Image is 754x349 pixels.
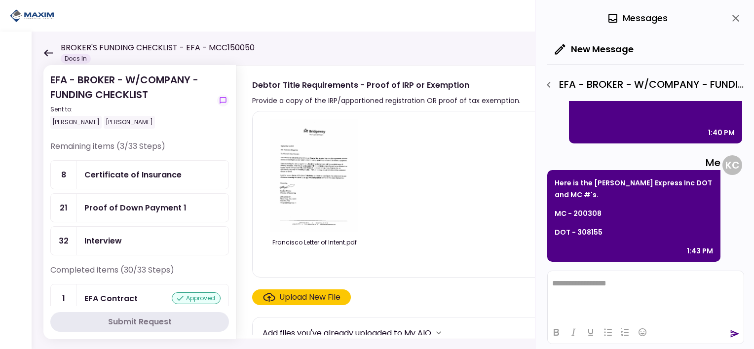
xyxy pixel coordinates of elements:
div: 1:43 PM [687,245,713,257]
div: Upload New File [279,291,340,303]
p: DOT - 308155 [555,226,713,238]
p: Here is the [PERSON_NAME] Express Inc DOT and MC #'s. [555,177,713,201]
div: Add files you've already uploaded to My AIO [263,327,431,339]
button: send [730,329,740,339]
div: 1:40 PM [708,127,735,139]
div: Interview [84,235,122,247]
h1: BROKER'S FUNDING CHECKLIST - EFA - MCC150050 [61,42,255,54]
button: show-messages [217,95,229,106]
p: MC - 200308 [555,208,713,219]
div: Completed items (30/33 Steps) [50,264,229,284]
div: [PERSON_NAME] [104,116,155,129]
button: Numbered list [617,325,634,339]
button: close [727,10,744,27]
div: EFA Contract [84,292,138,305]
div: 32 [51,227,76,255]
button: Bold [548,325,565,339]
button: Underline [582,325,599,339]
iframe: Rich Text Area [548,271,744,320]
div: Me [547,155,720,170]
div: K C [722,155,742,175]
div: Francisco Letter of Intent.pdf [263,238,366,247]
span: Click here to upload the required document [252,289,351,305]
div: 8 [51,161,76,189]
a: 8Certificate of Insurance [50,160,229,189]
div: Provide a copy of the IRP/apportioned registration OR proof of tax exemption. [252,95,521,106]
button: New Message [547,36,641,62]
div: Sent to: [50,105,213,114]
div: EFA - BROKER - W/COMPANY - FUNDING CHECKLIST - Debtor Title Requirements - Proof of IRP or Exemption [540,76,744,93]
div: Proof of Down Payment 1 [84,202,187,214]
button: Italic [565,325,582,339]
a: 32Interview [50,226,229,255]
div: 21 [51,194,76,222]
div: Messages [607,11,668,26]
button: Bullet list [600,325,616,339]
button: Emojis [634,325,651,339]
img: Partner icon [10,8,54,23]
div: Certificate of Insurance [84,169,182,181]
div: approved [172,292,221,304]
div: Debtor Title Requirements - Proof of IRP or Exemption [252,79,521,91]
a: 21Proof of Down Payment 1 [50,193,229,222]
a: 1EFA Contractapproved [50,284,229,313]
div: [PERSON_NAME] [50,116,102,129]
div: Submit Request [108,316,172,328]
div: 1 [51,284,76,313]
div: Docs In [61,54,91,64]
div: EFA - BROKER - W/COMPANY - FUNDING CHECKLIST [50,72,213,129]
div: Remaining items (3/33 Steps) [50,140,229,160]
button: Submit Request [50,312,229,332]
div: Debtor Title Requirements - Proof of IRP or ExemptionProvide a copy of the IRP/apportioned regist... [236,65,734,339]
button: more [431,325,446,340]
